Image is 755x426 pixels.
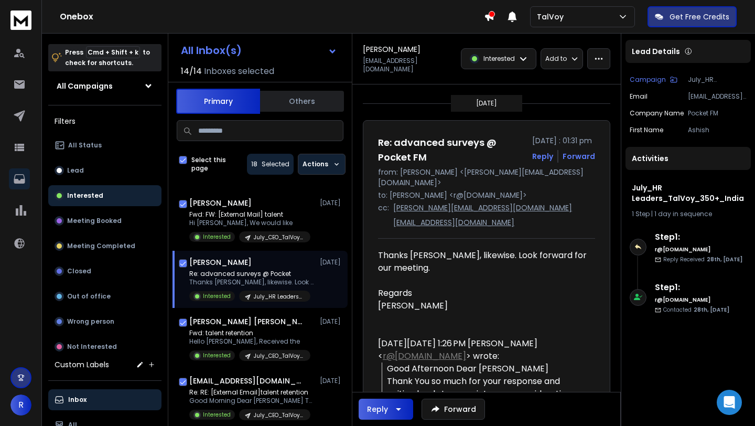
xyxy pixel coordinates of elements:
button: Reply [532,151,553,162]
p: July_HR Leaders_TalVoy_350+_India [254,293,304,301]
p: Hello [PERSON_NAME], Received the [189,337,310,346]
button: R [10,395,31,416]
button: Not Interested [48,336,161,357]
h6: r@[DOMAIN_NAME] [655,246,747,253]
button: Wrong person [48,311,161,332]
h1: [PERSON_NAME] [363,44,420,55]
p: July_CEO_TalVoy_Enterprise_ [GEOGRAPHIC_DATA] [254,411,304,419]
p: Out of office [67,292,111,301]
h1: [PERSON_NAME] [189,198,252,208]
h1: [PERSON_NAME] [189,257,252,268]
button: Actions [298,154,346,175]
button: Out of office [48,286,161,307]
p: Good Morning Dear [PERSON_NAME] Thank You [189,397,315,405]
p: Interested [203,292,231,300]
h1: July_HR Leaders_TalVoy_350+_India [632,183,745,204]
p: Company Name [630,109,684,118]
p: Get Free Credits [670,12,729,22]
button: Interested [48,185,161,206]
p: Not Interested [67,343,117,351]
p: July_CEO_TalVoy_Enterprise_ [GEOGRAPHIC_DATA] [254,233,304,241]
h3: Custom Labels [55,359,109,370]
p: Selected [262,160,289,168]
div: Open Intercom Messenger [717,390,742,415]
label: Select this page [191,156,236,173]
button: Others [260,90,344,113]
p: July_CEO_TalVoy_Enterprise_ [GEOGRAPHIC_DATA] [254,352,304,360]
p: Actions [303,160,328,168]
h1: [EMAIL_ADDRESS][DOMAIN_NAME] [189,376,305,386]
span: 1 day in sequence [654,209,712,218]
p: [EMAIL_ADDRESS][DOMAIN_NAME] [363,57,455,73]
p: [PERSON_NAME][EMAIL_ADDRESS][DOMAIN_NAME] [393,203,572,213]
h6: Step 1 : [655,281,747,294]
button: Campaign [630,76,677,84]
span: 14 / 14 [181,65,202,78]
h1: All Inbox(s) [181,45,242,56]
p: Campaign [630,76,666,84]
div: [DATE][DATE] 1:26 PM [PERSON_NAME] < > wrote: [378,337,587,363]
p: Add to [545,55,567,63]
p: Re: RE: [External Email]talent retention [189,388,315,397]
p: [DATE] : 01:31 pm [532,135,595,146]
p: Wrong person [67,317,114,326]
p: Fwd: FW: [External Mail] talent [189,210,310,219]
div: Thank You so much for your response and writing back; I appreciate your considerations and time. [387,375,587,413]
a: r@[DOMAIN_NAME] [383,350,466,362]
button: Meeting Completed [48,236,161,257]
button: Get Free Credits [648,6,737,27]
p: Interested [203,233,231,241]
button: Reply [359,399,413,420]
img: logo [10,10,31,30]
h1: Onebox [60,10,484,23]
p: cc: [378,203,389,228]
p: Interested [67,191,103,200]
button: Closed [48,261,161,282]
p: Pocket FM [688,109,747,118]
p: [DATE] [476,99,497,108]
span: 18 [251,160,257,168]
p: Interested [203,411,231,419]
button: All Inbox(s) [172,40,346,61]
p: Hi [PERSON_NAME], We would like [189,219,310,227]
p: Reply Received [663,255,742,263]
p: Interested [483,55,515,63]
h6: r@[DOMAIN_NAME] [655,296,747,304]
h1: All Campaigns [57,81,113,91]
h3: Inboxes selected [204,65,274,78]
button: All Status [48,135,161,156]
div: Activities [625,147,751,170]
button: Inbox [48,389,161,410]
p: Inbox [68,396,87,404]
p: [DATE] [320,317,343,326]
div: | [632,210,745,218]
button: Forward [422,399,485,420]
p: First Name [630,126,663,134]
p: TalVoy [537,12,568,22]
p: All Status [68,141,102,150]
p: Email [630,92,648,101]
div: Thanks [PERSON_NAME], likewise. Look forward for our meeting. [378,249,587,325]
div: Forward [563,151,595,162]
p: [DATE] [320,199,343,207]
p: Closed [67,267,91,275]
button: Lead [48,160,161,181]
p: Thanks [PERSON_NAME], likewise. Look forward [189,278,315,286]
p: Press to check for shortcuts. [65,47,150,68]
p: [EMAIL_ADDRESS][DOMAIN_NAME] [688,92,747,101]
button: Primary [176,89,260,114]
p: to: [PERSON_NAME] <r@[DOMAIN_NAME]> [378,190,595,200]
div: Regards [378,287,587,300]
p: July_HR Leaders_TalVoy_350+_India [688,76,747,84]
p: Interested [203,352,231,359]
p: Lead [67,166,84,175]
p: Meeting Completed [67,242,135,250]
div: Good Afternoon Dear [PERSON_NAME] [387,363,587,375]
h1: Re: advanced surveys @ Pocket FM [378,135,526,165]
button: Meeting Booked [48,210,161,231]
div: Reply [367,404,388,414]
p: Ashish [688,126,747,134]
